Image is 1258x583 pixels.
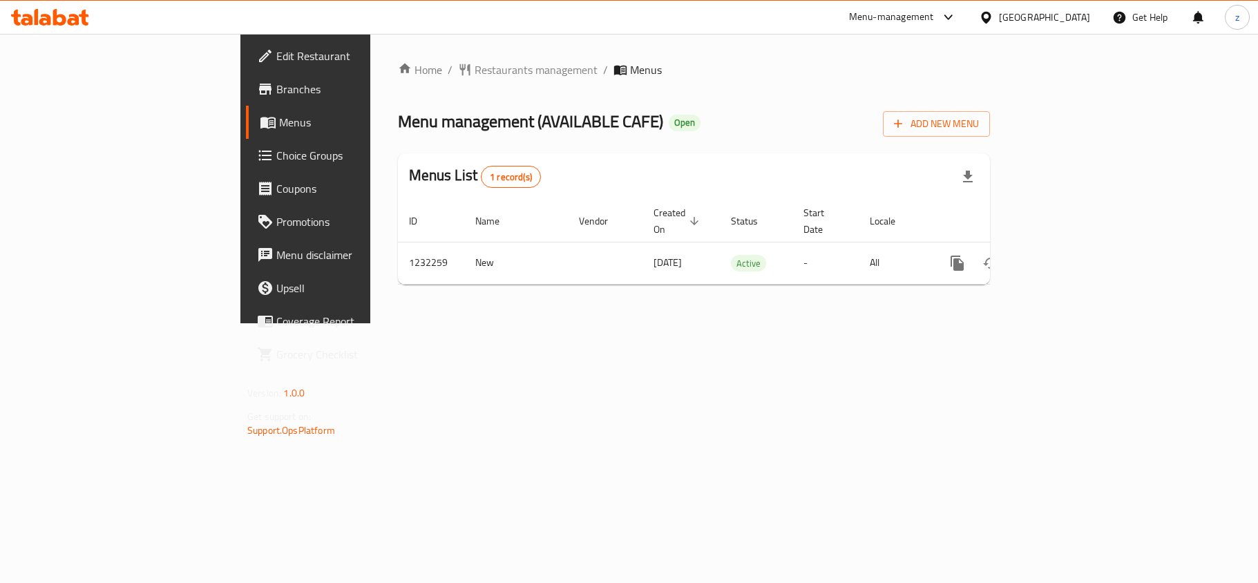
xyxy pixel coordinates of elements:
[603,61,608,78] li: /
[247,421,335,439] a: Support.OpsPlatform
[279,114,439,131] span: Menus
[276,48,439,64] span: Edit Restaurant
[475,61,598,78] span: Restaurants management
[654,204,703,238] span: Created On
[941,247,974,280] button: more
[247,408,311,426] span: Get support on:
[283,384,305,402] span: 1.0.0
[1235,10,1239,25] span: z
[803,204,842,238] span: Start Date
[669,117,701,128] span: Open
[669,115,701,131] div: Open
[398,106,663,137] span: Menu management ( AVAILABLE CAFE )
[276,147,439,164] span: Choice Groups
[246,73,450,106] a: Branches
[894,115,979,133] span: Add New Menu
[951,160,984,193] div: Export file
[475,213,517,229] span: Name
[276,346,439,363] span: Grocery Checklist
[246,106,450,139] a: Menus
[579,213,626,229] span: Vendor
[246,205,450,238] a: Promotions
[870,213,913,229] span: Locale
[276,313,439,329] span: Coverage Report
[398,61,990,78] nav: breadcrumb
[276,213,439,230] span: Promotions
[276,180,439,197] span: Coupons
[481,166,541,188] div: Total records count
[276,247,439,263] span: Menu disclaimer
[246,39,450,73] a: Edit Restaurant
[247,384,281,402] span: Version:
[883,111,990,137] button: Add New Menu
[859,242,930,284] td: All
[654,254,682,271] span: [DATE]
[464,242,568,284] td: New
[409,213,435,229] span: ID
[731,255,766,271] div: Active
[246,238,450,271] a: Menu disclaimer
[974,247,1007,280] button: Change Status
[246,305,450,338] a: Coverage Report
[246,271,450,305] a: Upsell
[731,256,766,271] span: Active
[731,213,776,229] span: Status
[792,242,859,284] td: -
[246,338,450,371] a: Grocery Checklist
[482,171,540,184] span: 1 record(s)
[246,172,450,205] a: Coupons
[276,280,439,296] span: Upsell
[458,61,598,78] a: Restaurants management
[999,10,1090,25] div: [GEOGRAPHIC_DATA]
[398,200,1085,285] table: enhanced table
[630,61,662,78] span: Menus
[849,9,934,26] div: Menu-management
[276,81,439,97] span: Branches
[409,165,541,188] h2: Menus List
[246,139,450,172] a: Choice Groups
[930,200,1085,242] th: Actions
